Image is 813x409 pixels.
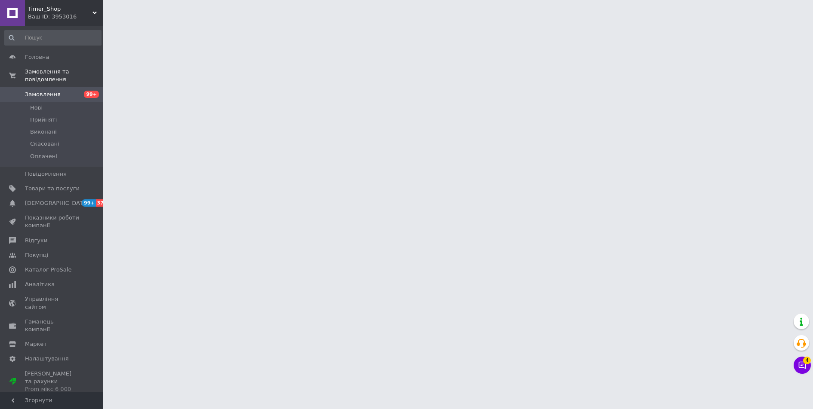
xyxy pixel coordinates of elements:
[25,91,61,98] span: Замовлення
[25,199,89,207] span: [DEMOGRAPHIC_DATA]
[28,13,103,21] div: Ваш ID: 3953016
[30,153,57,160] span: Оплачені
[30,128,57,136] span: Виконані
[30,116,57,124] span: Прийняті
[96,199,106,207] span: 37
[25,68,103,83] span: Замовлення та повідомлення
[25,318,80,333] span: Гаманець компанії
[4,30,102,46] input: Пошук
[803,357,811,364] span: 4
[30,104,43,112] span: Нові
[25,237,47,244] span: Відгуки
[28,5,92,13] span: Timer_Shop
[25,340,47,348] span: Маркет
[84,91,99,98] span: 99+
[25,170,67,178] span: Повідомлення
[794,357,811,374] button: Чат з покупцем4
[25,185,80,192] span: Товари та послуги
[25,385,80,393] div: Prom мікс 6 000
[25,370,80,394] span: [PERSON_NAME] та рахунки
[25,214,80,229] span: Показники роботи компанії
[25,266,71,274] span: Каталог ProSale
[25,53,49,61] span: Головна
[82,199,96,207] span: 99+
[25,295,80,311] span: Управління сайтом
[25,281,55,288] span: Аналітика
[30,140,59,148] span: Скасовані
[25,355,69,363] span: Налаштування
[25,251,48,259] span: Покупці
